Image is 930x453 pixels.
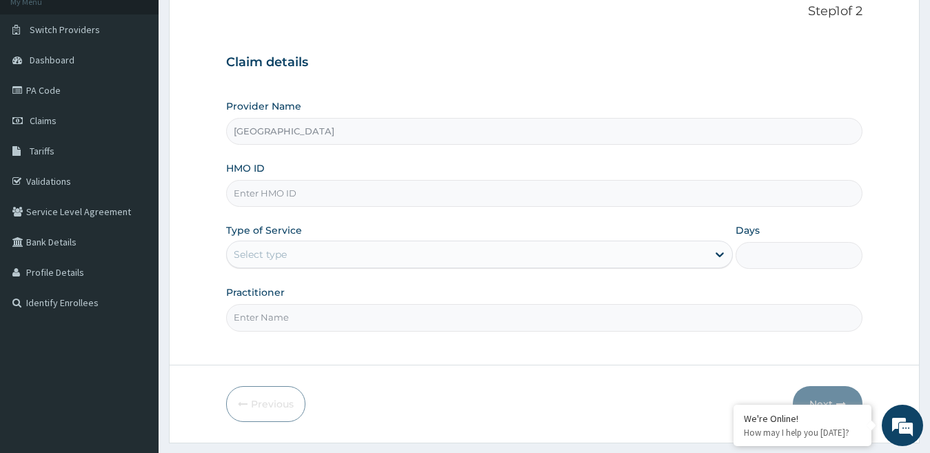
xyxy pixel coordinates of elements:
[793,386,862,422] button: Next
[226,285,285,299] label: Practitioner
[226,99,301,113] label: Provider Name
[226,223,302,237] label: Type of Service
[736,223,760,237] label: Days
[30,23,100,36] span: Switch Providers
[30,145,54,157] span: Tariffs
[30,54,74,66] span: Dashboard
[226,304,863,331] input: Enter Name
[234,248,287,261] div: Select type
[226,4,863,19] p: Step 1 of 2
[744,412,861,425] div: We're Online!
[226,386,305,422] button: Previous
[226,161,265,175] label: HMO ID
[744,427,861,439] p: How may I help you today?
[226,180,863,207] input: Enter HMO ID
[226,55,863,70] h3: Claim details
[30,114,57,127] span: Claims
